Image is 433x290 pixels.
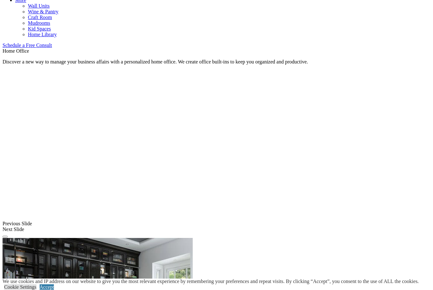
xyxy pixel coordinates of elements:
[3,48,29,54] span: Home Office
[4,284,36,290] a: Cookie Settings
[3,236,8,238] button: Click here to pause slide show
[3,221,430,227] div: Previous Slide
[3,279,419,284] div: We use cookies and IP address on our website to give you the most relevant experience by remember...
[28,3,49,9] a: Wall Units
[3,227,430,232] div: Next Slide
[3,43,52,48] a: Schedule a Free Consult (opens a dropdown menu)
[40,284,54,290] a: Accept
[28,15,52,20] a: Craft Room
[28,20,50,26] a: Mudrooms
[28,32,57,37] a: Home Library
[28,9,58,14] a: Wine & Pantry
[28,26,51,31] a: Kid Spaces
[3,59,430,65] p: Discover a new way to manage your business affairs with a personalized home office. We create off...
